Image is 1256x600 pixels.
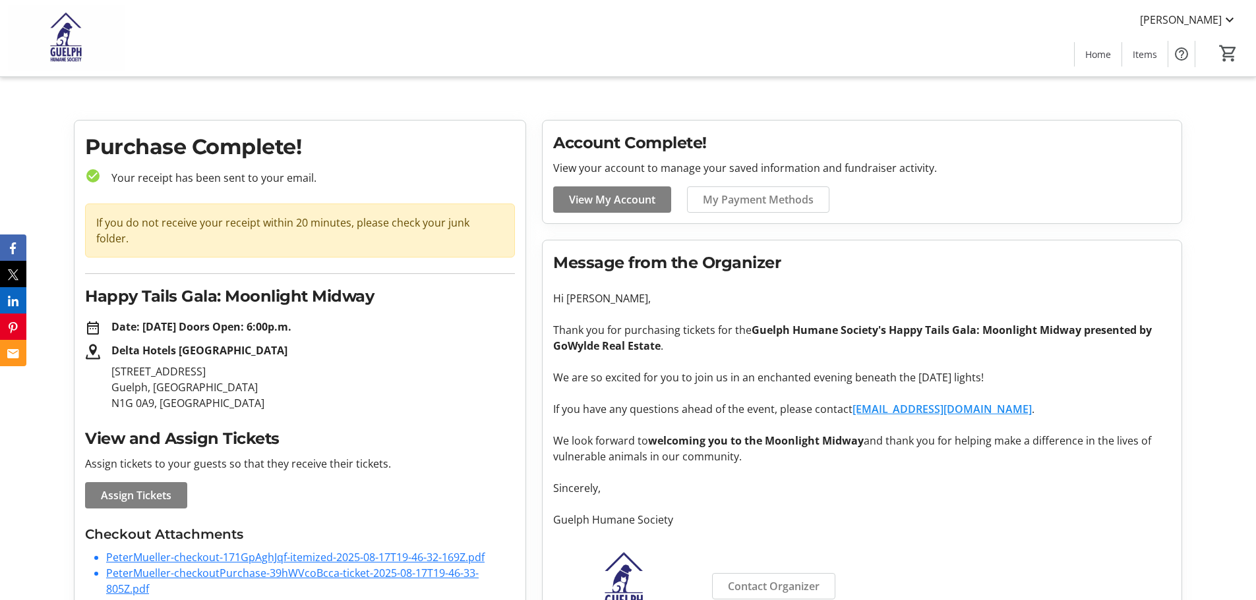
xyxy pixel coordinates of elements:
a: Items [1122,42,1168,67]
img: Guelph Humane Society 's Logo [8,5,125,71]
span: [PERSON_NAME] [1140,12,1222,28]
p: If you have any questions ahead of the event, please contact . [553,401,1171,417]
a: [EMAIL_ADDRESS][DOMAIN_NAME] [852,402,1032,416]
mat-icon: check_circle [85,168,101,184]
button: Cart [1216,41,1240,65]
p: Guelph Humane Society [553,512,1171,528]
p: We look forward to and thank you for helping make a difference in the lives of vulnerable animals... [553,433,1171,464]
span: Home [1085,47,1111,61]
h1: Purchase Complete! [85,131,515,163]
a: Home [1075,42,1121,67]
strong: Guelph Humane Society's Happy Tails Gala: Moonlight Midway [752,323,1081,337]
p: Your receipt has been sent to your email. [101,170,515,186]
strong: welcoming you to the Moonlight Midway [648,433,864,448]
span: Contact Organizer [728,578,820,594]
span: My Payment Methods [703,192,814,207]
p: Hi [PERSON_NAME], [553,290,1171,306]
strong: Date: [DATE] Doors Open: 6:00p.m. [111,319,291,334]
button: [PERSON_NAME] [1129,9,1248,30]
h2: Account Complete! [553,131,1171,155]
h2: Happy Tails Gala: Moonlight Midway [85,285,515,308]
span: Items [1133,47,1157,61]
h2: View and Assign Tickets [85,427,515,450]
a: Contact Organizer [712,573,835,599]
a: View My Account [553,186,671,213]
p: We are so excited for you to join us in an enchanted evening beneath the [DATE] lights! [553,369,1171,385]
span: Assign Tickets [101,487,171,503]
a: PeterMueller-checkoutPurchase-39hWVcoBcca-ticket-2025-08-17T19-46-33-805Z.pdf [106,566,479,596]
h3: Checkout Attachments [85,524,515,544]
a: My Payment Methods [687,186,829,213]
a: Assign Tickets [85,482,187,508]
p: View your account to manage your saved information and fundraiser activity. [553,160,1171,176]
button: Help [1168,41,1195,67]
div: If you do not receive your receipt within 20 minutes, please check your junk folder. [85,204,515,258]
p: [STREET_ADDRESS] Guelph, [GEOGRAPHIC_DATA] N1G 0A9, [GEOGRAPHIC_DATA] [111,364,515,411]
h2: Message from the Organizer [553,251,1171,275]
mat-icon: date_range [85,320,101,336]
a: PeterMueller-checkout-171GpAghJqf-itemized-2025-08-17T19-46-32-169Z.pdf [106,550,485,564]
p: Assign tickets to your guests so that they receive their tickets. [85,456,515,472]
p: Sincerely, [553,480,1171,496]
span: View My Account [569,192,655,207]
strong: Delta Hotels [GEOGRAPHIC_DATA] [111,343,287,358]
p: Thank you for purchasing tickets for the . [553,322,1171,354]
